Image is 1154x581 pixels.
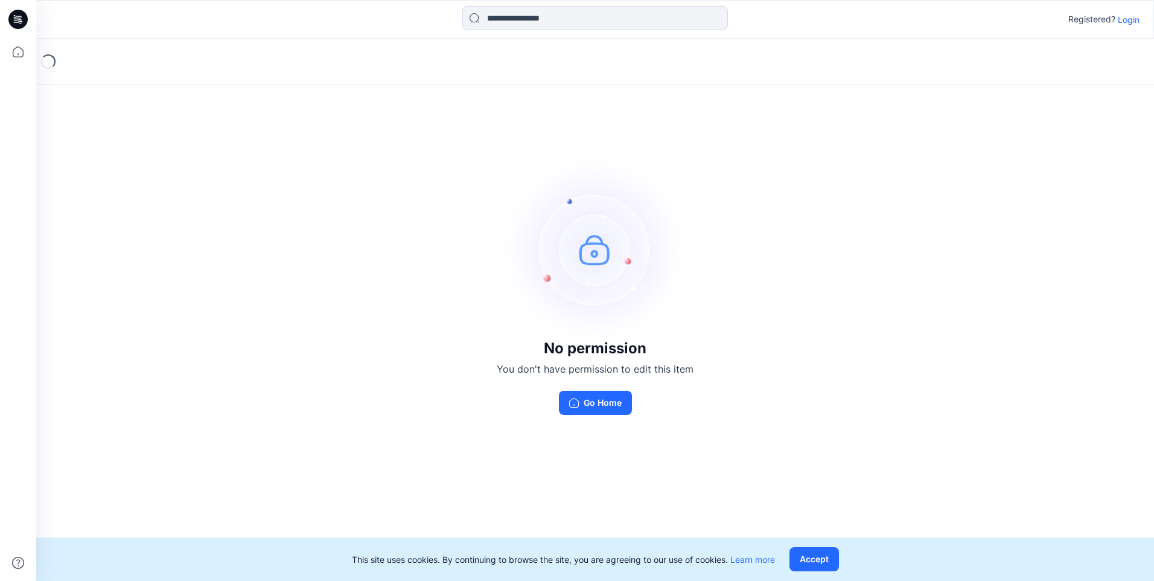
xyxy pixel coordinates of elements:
img: no-perm.svg [505,159,686,340]
p: Login [1118,13,1140,26]
p: You don't have permission to edit this item [497,362,693,376]
a: Learn more [730,554,775,565]
button: Go Home [559,391,632,415]
p: Registered? [1068,12,1115,27]
button: Accept [789,547,839,571]
h3: No permission [497,340,693,357]
p: This site uses cookies. By continuing to browse the site, you are agreeing to our use of cookies. [352,553,775,566]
